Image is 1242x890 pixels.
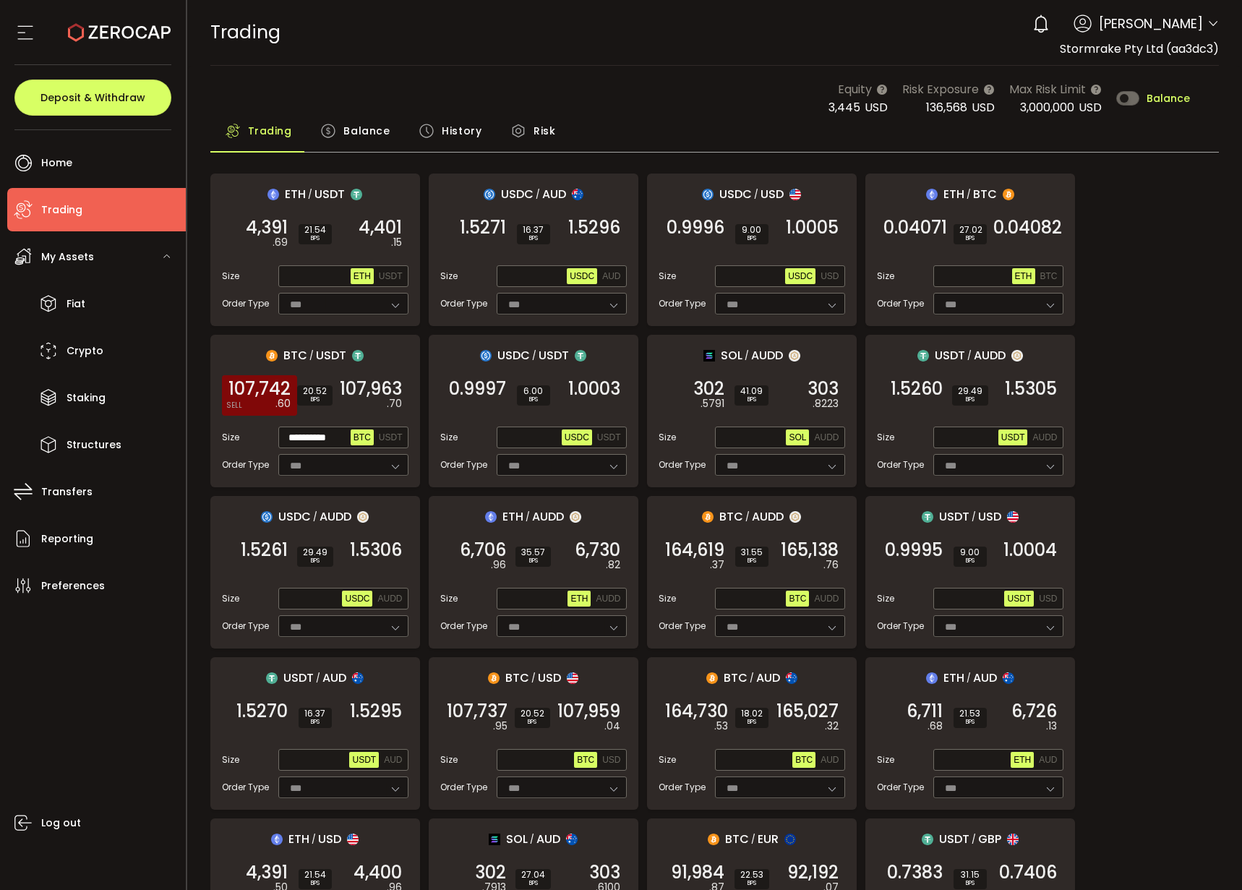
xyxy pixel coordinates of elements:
[659,620,706,633] span: Order Type
[460,221,506,235] span: 1.5271
[567,268,597,284] button: USDC
[1099,14,1203,33] span: [PERSON_NAME]
[789,189,801,200] img: usd_portfolio.svg
[1020,99,1074,116] span: 3,000,000
[440,270,458,283] span: Size
[523,226,544,234] span: 16.37
[823,557,839,573] em: .76
[741,709,763,718] span: 18.02
[349,752,379,768] button: USDT
[702,189,714,200] img: usdc_portfolio.svg
[447,704,507,719] span: 107,737
[1079,99,1102,116] span: USD
[877,781,924,794] span: Order Type
[877,431,894,444] span: Size
[381,752,405,768] button: AUD
[602,755,620,765] span: USD
[1003,189,1014,200] img: btc_portfolio.svg
[228,382,291,396] span: 107,742
[354,271,371,281] span: ETH
[376,268,406,284] button: USDT
[67,388,106,408] span: Staking
[570,511,581,523] img: zuPXiwguUFiBOIQyqLOiXsnnNitlx7q4LCwEbLHADjIpTka+Lip0HH8D0VTrd02z+wEAAAAASUVORK5CYII=
[752,508,784,526] span: AUDD
[602,271,620,281] span: AUD
[449,382,506,396] span: 0.9997
[304,718,326,727] i: BPS
[885,543,943,557] span: 0.9995
[659,297,706,310] span: Order Type
[538,669,561,687] span: USD
[440,297,487,310] span: Order Type
[665,704,728,719] span: 164,730
[379,271,403,281] span: USDT
[781,543,839,557] span: 165,138
[222,592,239,605] span: Size
[308,188,312,201] em: /
[283,346,307,364] span: BTC
[1007,594,1031,604] span: USDT
[480,350,492,361] img: usdc_portfolio.svg
[604,719,620,734] em: .04
[222,753,239,766] span: Size
[347,834,359,845] img: usd_portfolio.svg
[741,548,763,557] span: 31.55
[1036,752,1060,768] button: AUD
[959,709,981,718] span: 21.53
[440,781,487,794] span: Order Type
[926,189,938,200] img: eth_portfolio.svg
[972,99,995,116] span: USD
[266,350,278,361] img: btc_portfolio.svg
[939,508,969,526] span: USDT
[821,755,839,765] span: AUD
[1007,511,1019,523] img: usd_portfolio.svg
[967,672,971,685] em: /
[596,594,620,604] span: AUDD
[599,268,623,284] button: AUD
[387,396,402,411] em: .70
[786,672,797,684] img: aud_portfolio.svg
[741,226,763,234] span: 9.00
[973,185,997,203] span: BTC
[1037,268,1061,284] button: BTC
[877,753,894,766] span: Size
[973,669,997,687] span: AUD
[789,511,801,523] img: zuPXiwguUFiBOIQyqLOiXsnnNitlx7q4LCwEbLHADjIpTka+Lip0HH8D0VTrd02z+wEAAAAASUVORK5CYII=
[786,429,809,445] button: SOL
[740,395,763,404] i: BPS
[304,709,326,718] span: 16.37
[865,99,888,116] span: USD
[597,432,621,442] span: USDT
[304,226,326,234] span: 21.54
[246,221,288,235] span: 4,391
[659,431,676,444] span: Size
[41,200,82,221] span: Trading
[501,185,534,203] span: USDC
[1015,271,1032,281] span: ETH
[943,185,964,203] span: ETH
[273,235,288,250] em: .69
[788,271,813,281] span: USDC
[493,719,507,734] em: .95
[922,834,933,845] img: usdt_portfolio.svg
[1007,834,1019,845] img: gbp_portfolio.svg
[1011,752,1034,768] button: ETH
[565,432,589,442] span: USDC
[784,834,796,845] img: eur_portfolio.svg
[811,429,841,445] button: AUDD
[593,591,623,607] button: AUDD
[926,672,938,684] img: eth_portfolio.svg
[789,594,806,604] span: BTC
[577,755,594,765] span: BTC
[562,429,592,445] button: USDC
[838,80,872,98] span: Equity
[575,350,586,361] img: usdt_portfolio.svg
[926,99,967,116] span: 136,568
[740,387,763,395] span: 41.09
[266,672,278,684] img: usdt_portfolio.svg
[993,221,1062,235] span: 0.04082
[523,234,544,243] i: BPS
[959,557,981,565] i: BPS
[41,247,94,268] span: My Assets
[67,435,121,455] span: Structures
